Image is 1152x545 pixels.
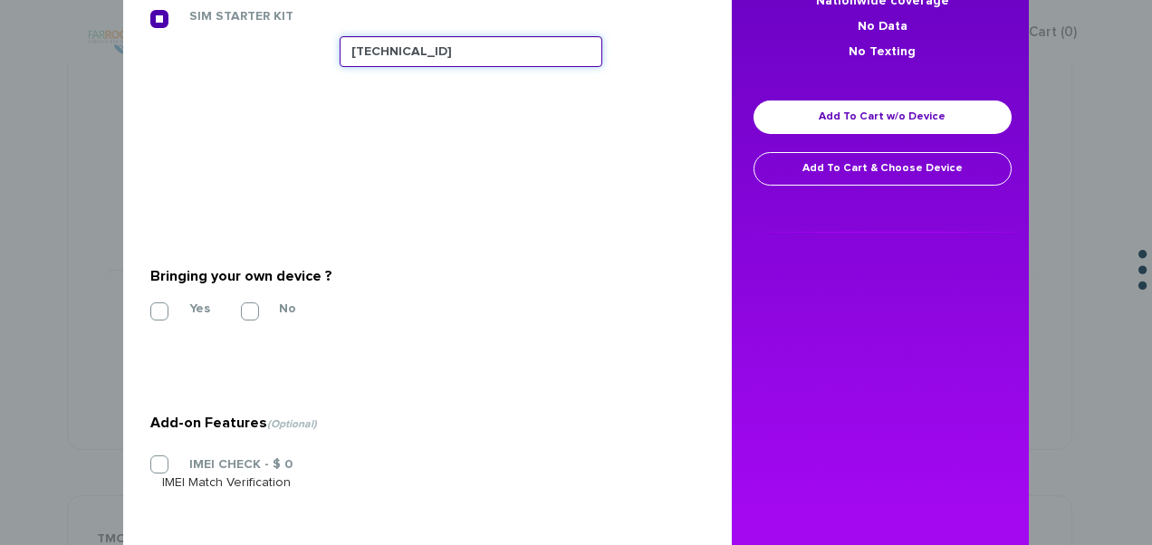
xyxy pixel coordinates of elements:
[252,301,296,317] label: No
[162,8,293,24] label: SIM STARTER KIT
[750,39,1015,64] li: No Texting
[267,419,317,430] span: (Optional)
[150,262,691,291] div: Bringing your own device ?
[750,14,1015,39] li: No Data
[150,408,691,437] div: Add-on Features
[162,473,691,492] div: IMEI Match Verification
[162,301,210,317] label: Yes
[162,456,293,473] label: IMEI CHECK - $ 0
[754,100,1012,134] a: Add To Cart w/o Device
[340,36,602,67] input: Enter sim number
[754,152,1012,186] a: Add To Cart & Choose Device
